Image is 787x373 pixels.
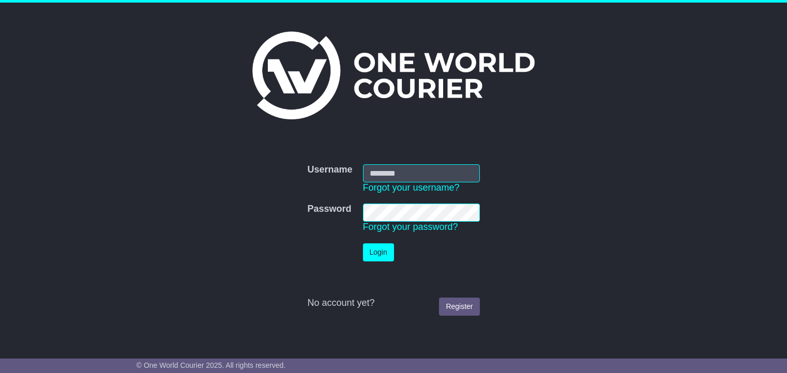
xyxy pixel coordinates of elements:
[252,32,535,119] img: One World
[363,243,394,261] button: Login
[363,182,460,193] a: Forgot your username?
[307,298,479,309] div: No account yet?
[307,204,351,215] label: Password
[307,164,352,176] label: Username
[439,298,479,316] a: Register
[137,361,286,369] span: © One World Courier 2025. All rights reserved.
[363,222,458,232] a: Forgot your password?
